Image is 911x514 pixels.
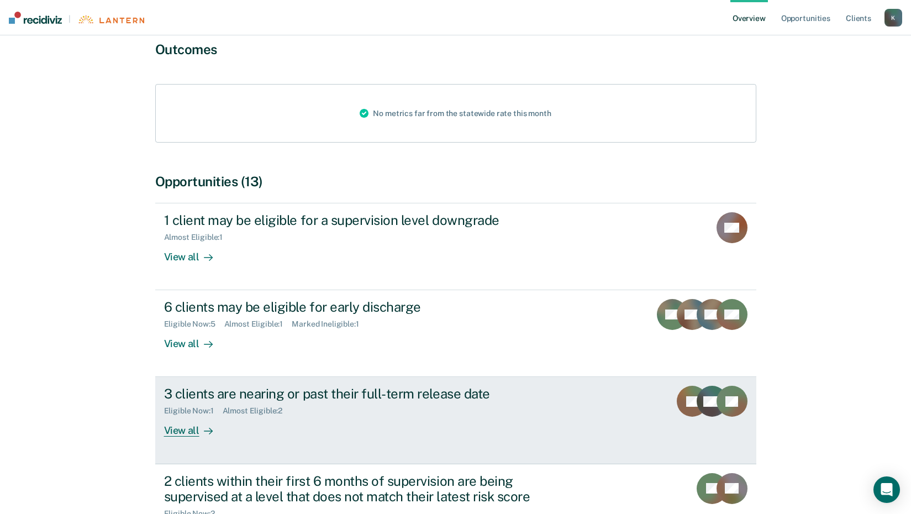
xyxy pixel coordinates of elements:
span: | [62,14,77,24]
a: 6 clients may be eligible for early dischargeEligible Now:5Almost Eligible:1Marked Ineligible:1Vi... [155,290,756,377]
div: Marked Ineligible : 1 [292,319,367,329]
div: Eligible Now : 1 [164,406,223,416]
a: | [9,12,144,24]
a: 1 client may be eligible for a supervision level downgradeAlmost Eligible:1View all [155,203,756,290]
div: Almost Eligible : 1 [224,319,292,329]
div: 1 client may be eligible for a supervision level downgrade [164,212,552,228]
div: Eligible Now : 5 [164,319,224,329]
div: Opportunities (13) [155,174,756,190]
div: 3 clients are nearing or past their full-term release date [164,386,552,402]
div: 2 clients within their first 6 months of supervision are being supervised at a level that does no... [164,473,552,505]
div: Almost Eligible : 1 [164,233,232,242]
div: 6 clients may be eligible for early discharge [164,299,552,315]
div: View all [164,329,226,350]
div: Almost Eligible : 2 [223,406,292,416]
div: View all [164,416,226,437]
img: Recidiviz [9,12,62,24]
a: 3 clients are nearing or past their full-term release dateEligible Now:1Almost Eligible:2View all [155,377,756,464]
div: Open Intercom Messenger [873,476,900,503]
img: Lantern [77,15,144,24]
button: K [884,9,902,27]
div: No metrics far from the statewide rate this month [351,85,560,142]
div: View all [164,242,226,264]
div: Outcomes [155,41,756,57]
